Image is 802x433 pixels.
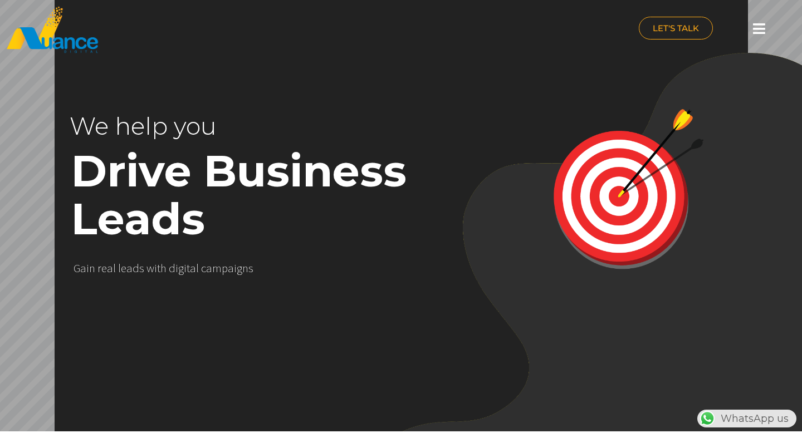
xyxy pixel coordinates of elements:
[154,262,157,275] div: i
[146,262,154,275] div: w
[206,262,212,275] div: a
[178,262,184,275] div: g
[187,262,190,275] div: t
[86,262,89,275] div: i
[184,262,187,275] div: i
[121,262,126,275] div: e
[133,262,139,275] div: d
[228,262,234,275] div: a
[107,262,113,275] div: a
[89,262,95,275] div: n
[70,102,370,150] rs-layer: We help you
[190,262,196,275] div: a
[118,262,121,275] div: l
[698,410,716,427] img: WhatsApp
[6,6,99,54] img: nuance-qatar_logo
[639,17,713,40] a: LET'S TALK
[113,262,116,275] div: l
[201,262,206,275] div: c
[212,262,222,275] div: m
[169,262,175,275] div: d
[248,262,253,275] div: s
[222,262,228,275] div: p
[196,262,199,275] div: l
[175,262,178,275] div: i
[97,262,101,275] div: r
[80,262,86,275] div: a
[139,262,144,275] div: s
[697,412,796,425] a: WhatsAppWhatsApp us
[653,24,699,32] span: LET'S TALK
[234,262,237,275] div: i
[126,262,133,275] div: a
[74,262,80,275] div: G
[71,147,451,243] rs-layer: Drive Business Leads
[237,262,242,275] div: g
[697,410,796,427] div: WhatsApp us
[242,262,248,275] div: n
[157,262,160,275] div: t
[101,262,107,275] div: e
[160,262,167,275] div: h
[6,6,395,54] a: nuance-qatar_logo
